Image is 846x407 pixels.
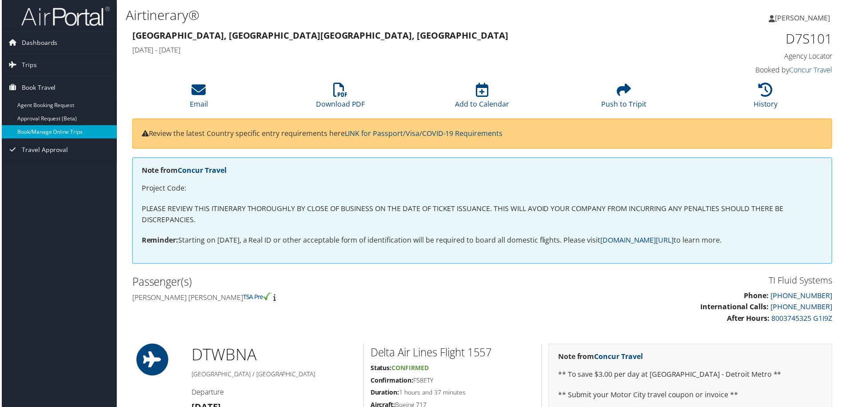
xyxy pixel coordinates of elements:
p: Project Code: [140,184,825,195]
h4: Agency Locator [668,52,834,61]
p: Review the latest Country specific entry requirements here [140,128,825,140]
h4: [DATE] - [DATE] [131,45,655,55]
p: ** To save $3.00 per day at [GEOGRAPHIC_DATA] - Detroit Metro ** [559,371,825,382]
a: 8003745325 G1I9Z [773,315,834,324]
h5: F58ETY [370,378,535,387]
h5: [GEOGRAPHIC_DATA] / [GEOGRAPHIC_DATA] [191,371,356,380]
h3: TI Fluid Systems [489,275,834,288]
h5: 1 hours and 37 minutes [370,390,535,399]
p: PLEASE REVIEW THIS ITINERARY THOROUGHLY BY CLOSE OF BUSINESS ON THE DATE OF TICKET ISSUANCE. THIS... [140,204,825,227]
span: Dashboards [20,32,56,54]
h4: Departure [191,389,356,399]
a: [PERSON_NAME] [770,4,841,31]
a: Download PDF [315,88,365,109]
strong: International Calls: [702,303,770,313]
strong: [GEOGRAPHIC_DATA], [GEOGRAPHIC_DATA] [GEOGRAPHIC_DATA], [GEOGRAPHIC_DATA] [131,29,509,41]
a: Email [189,88,207,109]
strong: Note from [559,353,644,363]
strong: Reminder: [140,236,177,246]
a: Concur Travel [791,65,834,75]
a: Push to Tripit [602,88,647,109]
span: Book Travel [20,77,54,99]
a: Add to Calendar [455,88,510,109]
strong: Phone: [746,292,770,302]
img: airportal-logo.png [20,6,108,27]
p: ** Submit your Motor City travel coupon or invoice ** [559,391,825,403]
strong: Confirmation: [370,378,413,386]
h1: DTW BNA [191,345,356,367]
strong: Note from [140,166,226,176]
a: LINK for Passport/Visa/COVID-19 Requirements [344,129,503,139]
strong: Status: [370,365,391,374]
h1: Airtinerary® [124,6,602,24]
h2: Delta Air Lines Flight 1557 [370,347,535,362]
strong: Duration: [370,390,399,398]
span: Travel Approval [20,140,67,162]
h1: D7S101 [668,29,834,48]
strong: After Hours: [728,315,771,324]
p: Starting on [DATE], a Real ID or other acceptable form of identification will be required to boar... [140,235,825,247]
img: tsa-precheck.png [242,294,271,302]
h4: [PERSON_NAME] [PERSON_NAME] [131,294,476,303]
a: [PHONE_NUMBER] [772,303,834,313]
h2: Passenger(s) [131,275,476,291]
a: Concur Travel [595,353,644,363]
h4: Booked by [668,65,834,75]
a: [DOMAIN_NAME][URL] [601,236,675,246]
span: Trips [20,54,35,76]
a: Concur Travel [177,166,226,176]
a: [PHONE_NUMBER] [772,292,834,302]
span: [PERSON_NAME] [777,13,832,23]
span: Confirmed [391,365,429,374]
a: History [755,88,779,109]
